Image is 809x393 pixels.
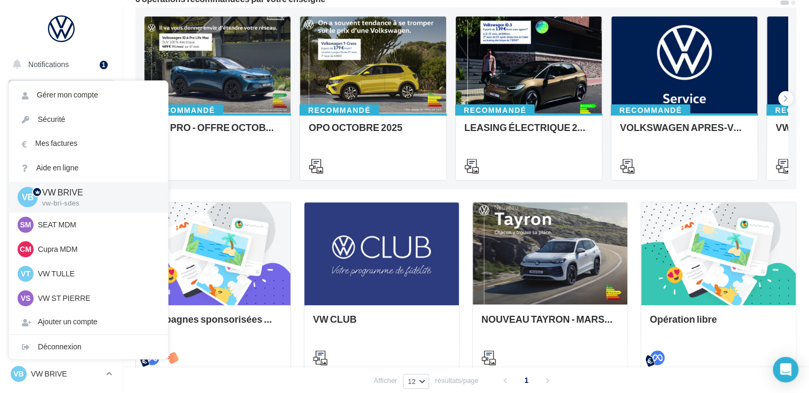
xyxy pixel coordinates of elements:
a: Boîte de réception [6,106,116,129]
div: Opération libre [650,314,787,335]
span: 1 [518,372,535,389]
div: OPO OCTOBRE 2025 [309,122,438,143]
a: Médiathèque [6,213,116,235]
div: Ajouter un compte [9,310,168,334]
div: VW CLUB [313,314,450,335]
div: 1 [100,61,108,69]
div: Open Intercom Messenger [773,357,798,382]
span: SM [20,219,31,230]
p: vw-bri-sdes [42,199,151,208]
span: 12 [408,377,416,386]
a: Contacts [6,186,116,209]
a: Gérer mon compte [9,83,168,107]
span: résultats/page [435,375,479,386]
span: VT [21,268,30,279]
p: Cupra MDM [38,244,155,255]
a: Opérations [6,80,116,102]
span: VB [13,369,23,379]
a: Mes factures [9,132,168,155]
div: VW PRO - OFFRE OCTOBRE 25 [153,122,282,143]
span: Afficher [374,375,397,386]
a: ASSETS PERSONNALISABLES [6,266,116,297]
a: Calendrier [6,240,116,262]
div: Recommandé [611,104,690,116]
div: Recommandé [144,104,223,116]
div: Recommandé [455,104,535,116]
div: LEASING ÉLECTRIQUE 2025 [464,122,593,143]
div: Recommandé [300,104,379,116]
p: VW ST PIERRE [38,293,155,304]
a: VB VW BRIVE [9,364,114,384]
div: VOLKSWAGEN APRES-VENTE [620,122,749,143]
p: SEAT MDM [38,219,155,230]
a: Visibilité en ligne [6,134,116,156]
button: 12 [403,374,429,389]
span: Notifications [28,60,69,69]
span: VB [22,191,34,203]
div: NOUVEAU TAYRON - MARS 2025 [481,314,619,335]
a: Aide en ligne [9,156,168,180]
button: Notifications 1 [6,53,112,76]
div: Déconnexion [9,335,168,359]
p: VW TULLE [38,268,155,279]
p: VW BRIVE [42,186,151,199]
span: VS [21,293,31,304]
a: Sécurité [9,108,168,132]
span: CM [20,244,31,255]
div: Campagnes sponsorisées Les Instants VW Octobre [144,314,282,335]
p: VW BRIVE [31,369,102,379]
a: Campagnes [6,160,116,183]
